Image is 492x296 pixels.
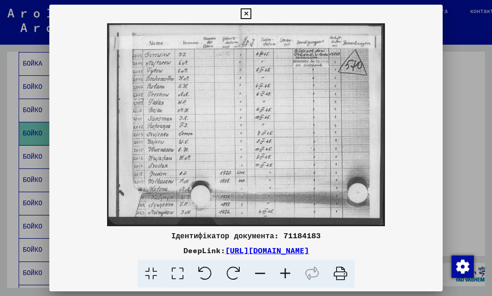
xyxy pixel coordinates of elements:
img: Зміна згоди [452,256,474,278]
font: DeepLink: [183,246,225,255]
a: [URL][DOMAIN_NAME] [225,246,309,255]
font: Ідентифікатор документа: 71184183 [171,231,321,240]
img: 001.jpg [49,23,443,226]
